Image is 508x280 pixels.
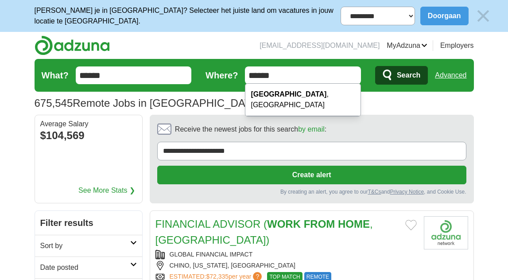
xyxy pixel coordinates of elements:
button: Search [375,66,428,85]
strong: [GEOGRAPHIC_DATA] [251,90,326,98]
div: GLOBAL FINANCIAL IMPACT [155,250,417,259]
div: , [GEOGRAPHIC_DATA] [245,84,361,116]
h2: Filter results [35,211,142,235]
img: Adzuna logo [35,35,110,55]
button: Create alert [157,166,466,184]
img: icon_close_no_bg.svg [474,7,492,25]
span: $72,335 [206,273,229,280]
h2: Sort by [40,241,130,251]
label: What? [42,69,69,82]
span: Search [397,66,420,84]
div: CHINO, [US_STATE], [GEOGRAPHIC_DATA] [155,261,417,270]
a: by email [298,125,325,133]
a: Privacy Notice [390,189,424,195]
a: MyAdzuna [387,40,427,51]
li: [EMAIL_ADDRESS][DOMAIN_NAME] [260,40,380,51]
strong: FROM [304,218,335,230]
span: 675,545 [35,95,73,111]
strong: HOME [338,218,370,230]
div: By creating an alert, you agree to our and , and Cookie Use. [157,188,466,196]
div: $104,569 [40,128,137,144]
p: [PERSON_NAME] je in [GEOGRAPHIC_DATA]? Selecteer het juiste land om vacatures in jouw locatie te ... [35,5,341,27]
button: Doorgaan [420,7,469,25]
a: See More Stats ❯ [78,185,135,196]
img: Company logo [424,216,468,249]
a: Advanced [435,66,466,84]
a: FINANCIAL ADVISOR (WORK FROM HOME, [GEOGRAPHIC_DATA]) [155,218,373,246]
a: T&Cs [368,189,381,195]
a: Employers [440,40,474,51]
a: Date posted [35,257,142,278]
h2: Date posted [40,262,130,273]
a: Sort by [35,235,142,257]
h1: Remote Jobs in [GEOGRAPHIC_DATA] [35,97,260,109]
button: Add to favorite jobs [405,220,417,230]
div: Average Salary [40,121,137,128]
strong: WORK [267,218,301,230]
span: Receive the newest jobs for this search : [175,124,326,135]
label: Where? [206,69,238,82]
